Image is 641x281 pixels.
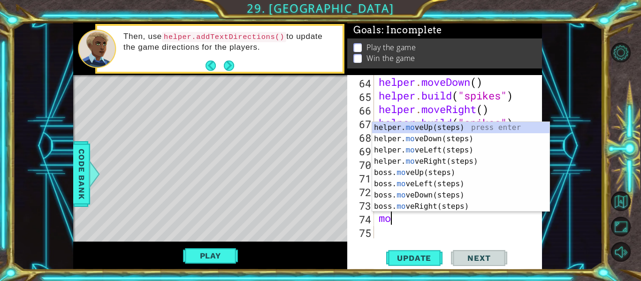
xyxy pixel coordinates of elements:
[366,42,416,53] p: Play the game
[349,144,374,158] div: 69
[349,117,374,131] div: 67
[458,253,500,263] span: Next
[611,43,631,62] button: Level Options
[349,76,374,90] div: 64
[349,90,374,104] div: 65
[386,249,443,268] button: Update
[451,249,507,268] button: Next
[123,31,336,53] p: Then, use to update the game directions for the players.
[349,185,374,199] div: 72
[349,104,374,117] div: 66
[349,213,374,226] div: 74
[353,24,442,36] span: Goals
[74,145,89,203] span: Code Bank
[611,191,631,211] button: Back to Map
[349,199,374,213] div: 73
[162,32,286,42] code: helper.addTextDirections()
[611,217,631,236] button: Maximize Browser
[224,60,234,70] button: Next
[349,172,374,185] div: 71
[349,131,374,144] div: 68
[366,53,415,63] p: Win the game
[388,253,441,263] span: Update
[349,226,374,240] div: 75
[349,158,374,172] div: 70
[612,189,641,214] a: Back to Map
[206,61,224,71] button: Back
[611,242,631,262] button: Mute
[382,24,442,36] span: : Incomplete
[183,247,238,265] button: Play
